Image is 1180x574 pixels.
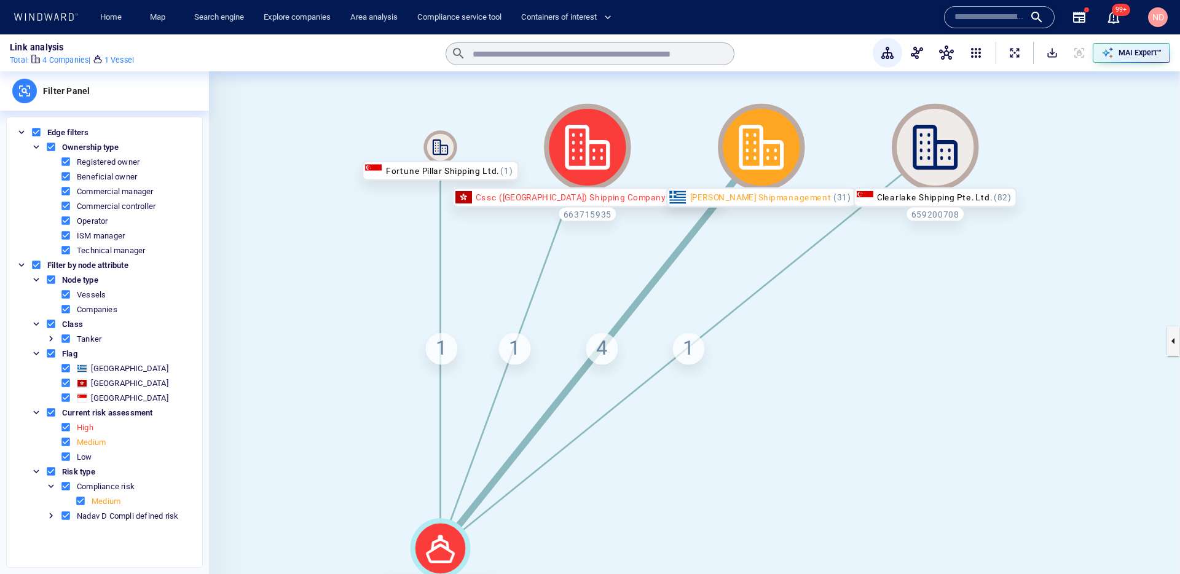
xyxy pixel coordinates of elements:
a: Home [95,7,127,28]
button: Map [140,7,179,28]
div: Commercial controller [77,202,155,211]
p: Link analysis [10,40,64,55]
button: Toggle [45,510,57,521]
div: Commercial manager [77,187,154,196]
div: 659200708 [906,207,964,221]
span: ND [1152,12,1164,22]
button: Toggle [31,348,42,359]
div: Cssc ([GEOGRAPHIC_DATA]) Shipping Company Limited [452,187,723,208]
div: Companies [77,305,117,314]
div: High [77,423,93,432]
div: Nadav D Compli defined risk [77,511,178,521]
div: Fortune Pillar Shipping Ltd. [363,160,519,181]
button: Toggle [31,274,42,285]
div: Medium [77,438,106,447]
button: SaveAlt [1039,39,1066,66]
span: Containers of interest [521,10,612,25]
button: Toggle [31,141,42,152]
button: Toggle [16,259,27,270]
div: ISM manager [77,231,125,240]
button: Toggle [45,481,57,492]
div: Notification center [1106,10,1121,25]
div: 1 [425,333,457,365]
button: Toggle [31,407,42,418]
button: 99+ [1106,10,1121,25]
a: Explore companies [259,7,336,28]
div: Vessels [77,290,106,299]
button: Toggle [31,318,42,329]
button: Toggle [16,127,27,138]
button: Toggle [45,333,57,344]
div: [PERSON_NAME] Shipmanagement [667,187,857,208]
a: 99+ [1104,7,1123,27]
div: Compliance risk [77,482,135,491]
p: Total : [10,55,29,66]
p: MAI Expert™ [1119,47,1162,58]
div: Operator [77,216,108,226]
button: Toggle [31,466,42,477]
a: Search engine [189,7,249,28]
span: Filter by node attribute [44,261,132,270]
div: Low [77,452,92,462]
span: Risk type [59,467,98,476]
div: 4 [586,333,618,365]
iframe: Chat [1128,519,1171,565]
span: 99+ [1112,4,1130,16]
button: Home [91,7,130,28]
div: Medium [92,497,120,506]
a: Map [145,7,175,28]
button: Containers of interest [516,7,622,28]
div: Technical manager [77,246,145,255]
span: Current risk assessment [59,408,156,417]
div: 1 [673,333,705,365]
div: Beneficial owner [77,172,137,181]
div: Greece [77,364,87,373]
a: Compliance service tool [412,7,506,28]
button: MAI Expert™ [1093,43,1170,63]
div: [GEOGRAPHIC_DATA] [91,364,168,373]
div: Tanker [77,334,101,344]
button: ND [1146,5,1170,29]
span: Edge filters [44,128,92,137]
span: Node type [59,275,101,285]
p: 1 Vessel [104,55,135,66]
div: Clearlake Shipping Pte. Ltd. [854,187,1017,208]
div: Hong Kong [77,379,87,388]
div: 663715935 [559,207,617,221]
div: Singapore [77,393,87,403]
span: Flag [59,349,81,358]
span: Class [59,320,86,329]
span: Ownership type [59,143,122,152]
button: ExpandAllNodes [1001,39,1028,66]
div: Filter Panel [37,71,96,111]
div: Registered owner [77,157,140,167]
a: Area analysis [345,7,403,28]
div: 1 [499,333,531,365]
div: [GEOGRAPHIC_DATA] [91,393,168,403]
p: 4 Companies | [42,55,90,66]
div: [GEOGRAPHIC_DATA] [91,379,168,388]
